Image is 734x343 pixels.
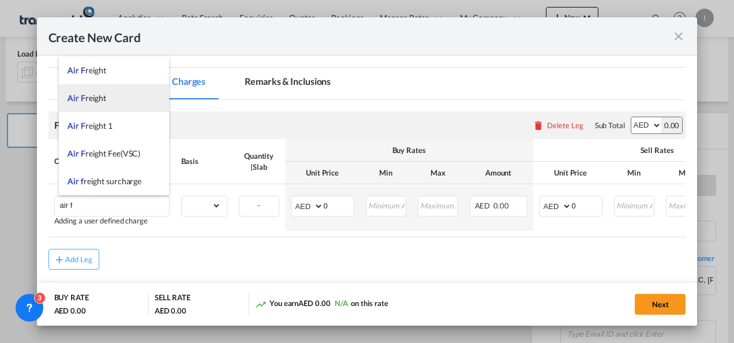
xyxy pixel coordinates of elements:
[48,68,357,99] md-pagination-wrapper: Use the left and right arrow keys to navigate between tabs
[68,121,85,131] span: Air F
[68,65,85,75] span: Air F
[68,148,140,158] span: Air Freight Fee(VSC)
[360,162,412,184] th: Min
[55,196,169,214] md-input-container: air f
[54,156,170,166] div: Charges
[660,162,712,184] th: Max
[547,121,583,130] div: Delete Leg
[595,120,625,131] div: Sub Total
[60,196,169,214] input: Charge Name
[475,201,492,210] span: AED
[68,121,113,131] span: Air Freight 1
[572,196,602,214] input: 0
[672,29,686,43] md-icon: icon-close fg-AAA8AD m-0 pointer
[54,119,84,132] div: Freight
[533,121,583,130] button: Delete Leg
[48,29,672,43] div: Create New Card
[68,176,84,186] span: Air f
[181,156,227,166] div: Basis
[37,17,698,326] md-dialog: Create New Card ...
[285,162,360,184] th: Unit Price
[68,65,106,75] span: Air Freight
[661,117,683,133] div: 0.00
[367,196,406,214] input: Minimum Amount
[68,148,85,158] span: Air F
[231,68,344,99] md-tab-item: Remarks & Inclusions
[54,253,65,265] md-icon: icon-plus md-link-fg s20
[68,93,106,103] span: Air Freight
[54,292,89,305] div: BUY RATE
[298,299,330,308] span: AED 0.00
[291,145,527,155] div: Buy Rates
[65,256,93,263] div: Add Leg
[255,298,388,310] div: You earn on this rate
[158,68,219,99] md-tab-item: Charges
[419,196,458,214] input: Maximum Amount
[608,162,660,184] th: Min
[324,196,354,214] input: 0
[54,305,86,316] div: AED 0.00
[412,162,464,184] th: Max
[533,162,608,184] th: Unit Price
[68,93,85,103] span: Air F
[335,299,348,308] span: N/A
[239,151,279,171] div: Quantity | Slab
[533,120,544,131] md-icon: icon-delete
[155,292,190,305] div: SELL RATE
[255,299,267,310] md-icon: icon-trending-up
[155,305,186,316] div: AED 0.00
[54,217,170,225] div: Adding a user defined charge
[48,68,147,99] md-tab-item: Airline Schedules
[464,162,533,184] th: Amount
[615,196,654,214] input: Minimum Amount
[667,196,706,214] input: Maximum Amount
[635,294,686,315] button: Next
[68,176,141,186] span: Air freight surcharge
[48,249,99,270] button: Add Leg
[493,201,509,210] span: 0.00
[257,200,260,210] span: -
